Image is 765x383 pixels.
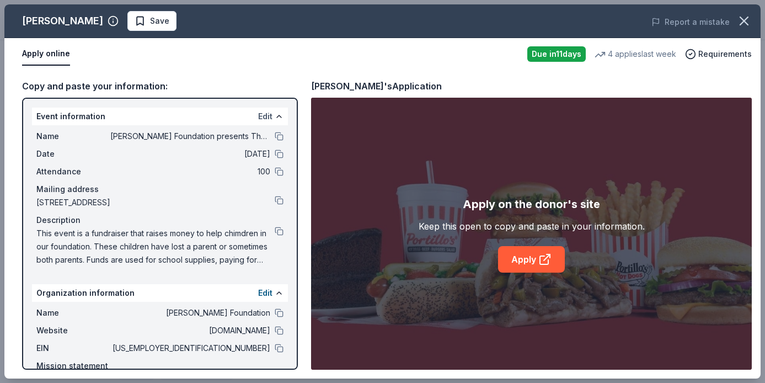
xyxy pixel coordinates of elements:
span: [PERSON_NAME] Foundation presents The Howdy Gala [110,130,270,143]
span: Name [36,306,110,320]
span: Attendance [36,165,110,178]
div: Mailing address [36,183,283,196]
div: Copy and paste your information: [22,79,298,93]
span: EIN [36,342,110,355]
span: Save [150,14,169,28]
div: 4 applies last week [595,47,676,61]
span: Requirements [698,47,752,61]
span: Website [36,324,110,337]
span: [DOMAIN_NAME] [110,324,270,337]
div: Mission statement [36,359,283,373]
div: Keep this open to copy and paste in your information. [419,220,645,233]
button: Apply online [22,42,70,66]
div: Event information [32,108,288,125]
a: Apply [498,246,565,273]
button: Requirements [685,47,752,61]
button: Edit [258,110,272,123]
span: [DATE] [110,147,270,161]
span: Date [36,147,110,161]
div: Apply on the donor's site [463,195,600,213]
div: Due in 11 days [527,46,586,62]
div: [PERSON_NAME]'s Application [311,79,442,93]
span: [PERSON_NAME] Foundation [110,306,270,320]
span: [STREET_ADDRESS] [36,196,275,209]
div: [PERSON_NAME] [22,12,103,30]
button: Report a mistake [651,15,730,29]
span: This event is a fundraiser that raises money to help chimdren in our foundation. These children h... [36,227,275,267]
span: Name [36,130,110,143]
span: 100 [110,165,270,178]
div: Organization information [32,284,288,302]
button: Save [127,11,176,31]
div: Description [36,214,283,227]
button: Edit [258,286,272,300]
span: [US_EMPLOYER_IDENTIFICATION_NUMBER] [110,342,270,355]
